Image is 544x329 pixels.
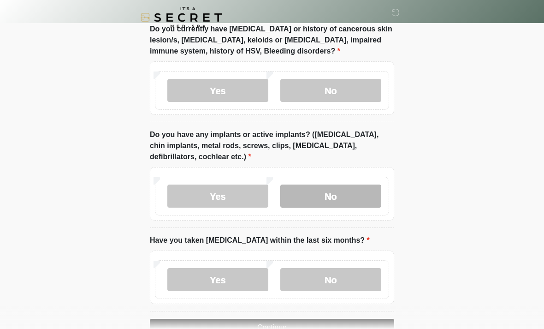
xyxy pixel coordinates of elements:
label: Yes [167,268,268,291]
label: Yes [167,185,268,208]
label: Do you have any implants or active implants? ([MEDICAL_DATA], chin implants, metal rods, screws, ... [150,129,394,162]
img: It's A Secret Med Spa Logo [141,7,222,28]
label: Have you taken [MEDICAL_DATA] within the last six months? [150,235,370,246]
label: No [280,268,381,291]
label: No [280,185,381,208]
label: Do you currently have [MEDICAL_DATA] or history of cancerous skin lesion/s, [MEDICAL_DATA], keloi... [150,24,394,57]
label: No [280,79,381,102]
label: Yes [167,79,268,102]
